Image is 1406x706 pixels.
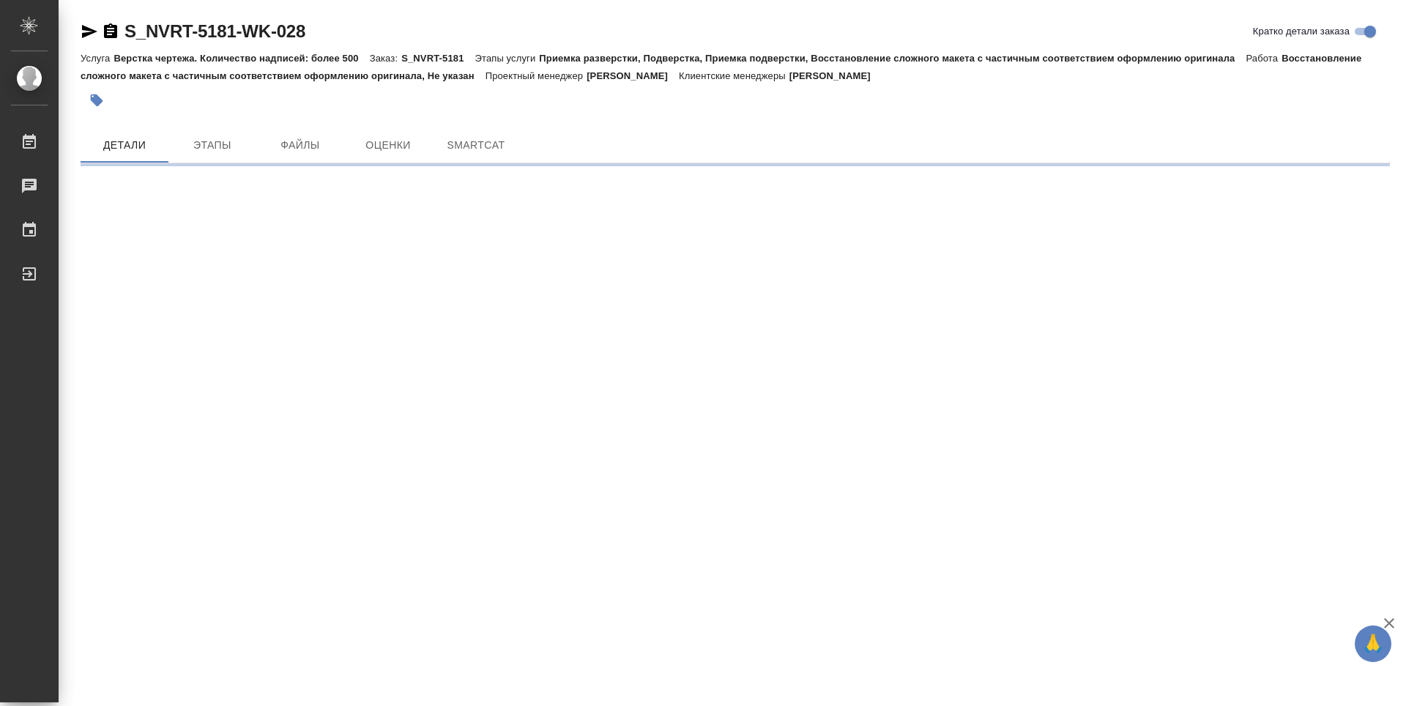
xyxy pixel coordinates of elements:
p: [PERSON_NAME] [789,70,882,81]
span: Детали [89,136,160,155]
button: Добавить тэг [81,84,113,116]
span: SmartCat [441,136,511,155]
button: Скопировать ссылку [102,23,119,40]
span: Этапы [177,136,248,155]
p: Проектный менеджер [486,70,587,81]
span: Кратко детали заказа [1253,24,1350,39]
button: Скопировать ссылку для ЯМессенджера [81,23,98,40]
span: 🙏 [1361,628,1385,659]
p: Клиентские менеджеры [679,70,789,81]
span: Оценки [353,136,423,155]
p: [PERSON_NAME] [587,70,679,81]
a: S_NVRT-5181-WK-028 [124,21,305,41]
p: Верстка чертежа. Количество надписей: более 500 [114,53,369,64]
p: Услуга [81,53,114,64]
p: Этапы услуги [475,53,540,64]
button: 🙏 [1355,625,1391,662]
p: Приемка разверстки, Подверстка, Приемка подверстки, Восстановление сложного макета с частичным со... [539,53,1246,64]
p: Работа [1246,53,1282,64]
span: Файлы [265,136,335,155]
p: S_NVRT-5181 [401,53,475,64]
p: Заказ: [370,53,401,64]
